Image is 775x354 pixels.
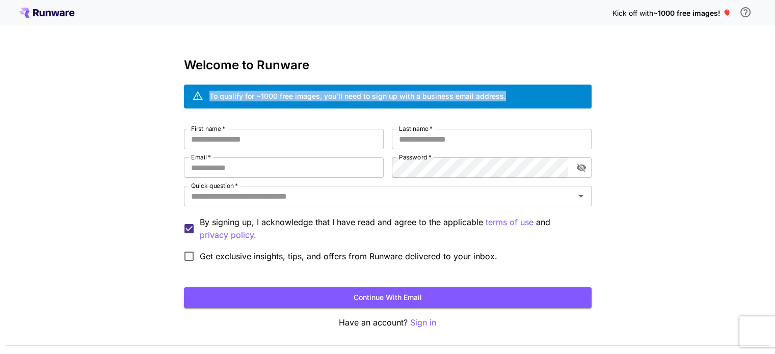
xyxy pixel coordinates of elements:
[191,124,225,133] label: First name
[200,229,256,241] p: privacy policy.
[191,153,211,161] label: Email
[399,124,433,133] label: Last name
[410,316,436,329] button: Sign in
[486,216,533,229] p: terms of use
[735,2,756,22] button: In order to qualify for free credit, you need to sign up with a business email address and click ...
[184,316,592,329] p: Have an account?
[572,158,591,177] button: toggle password visibility
[612,9,653,17] span: Kick off with
[399,153,432,161] label: Password
[486,216,533,229] button: By signing up, I acknowledge that I have read and agree to the applicable and privacy policy.
[653,9,731,17] span: ~1000 free images! 🎈
[184,58,592,72] h3: Welcome to Runware
[200,250,497,262] span: Get exclusive insights, tips, and offers from Runware delivered to your inbox.
[209,91,506,101] div: To qualify for ~1000 free images, you’ll need to sign up with a business email address.
[200,229,256,241] button: By signing up, I acknowledge that I have read and agree to the applicable terms of use and
[191,181,238,190] label: Quick question
[200,216,583,241] p: By signing up, I acknowledge that I have read and agree to the applicable and
[184,287,592,308] button: Continue with email
[574,189,588,203] button: Open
